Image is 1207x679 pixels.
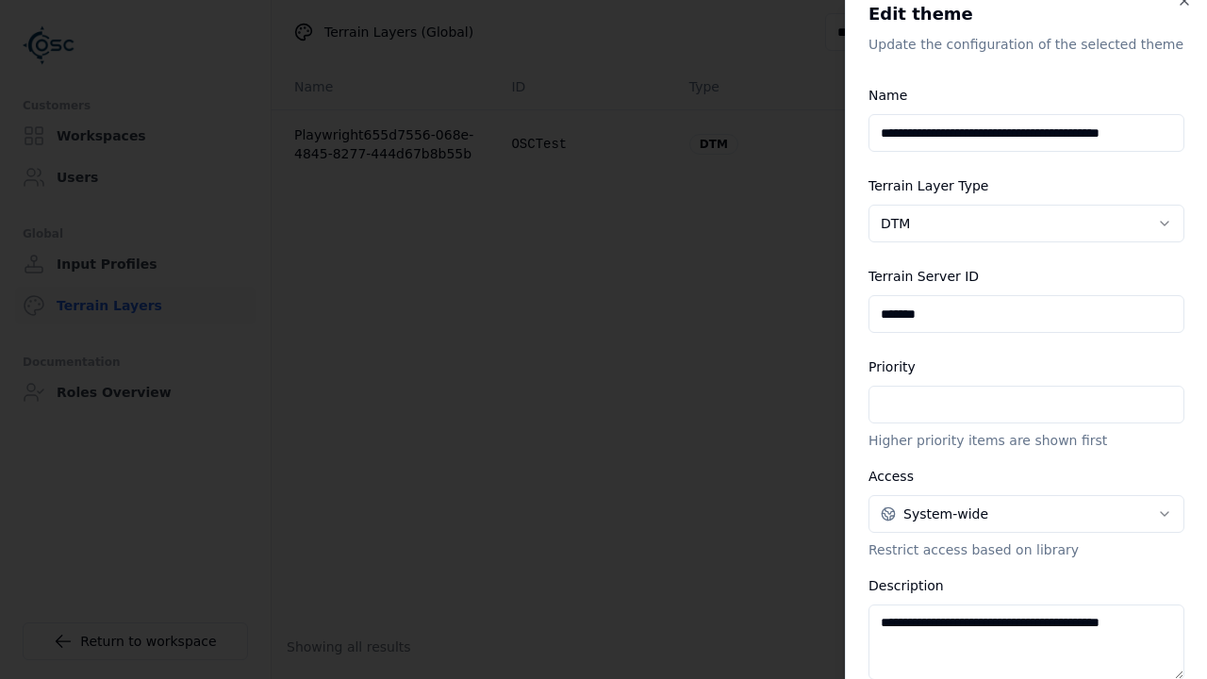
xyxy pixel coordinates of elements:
[868,431,1184,450] p: Higher priority items are shown first
[868,578,944,593] label: Description
[868,178,988,193] label: Terrain Layer Type
[868,359,916,374] label: Priority
[868,269,979,284] label: Terrain Server ID
[868,88,907,103] label: Name
[868,35,1184,54] p: Update the configuration of the selected theme
[868,540,1184,559] p: Restrict access based on library
[868,469,914,484] label: Access
[868,1,1184,27] h2: Edit theme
